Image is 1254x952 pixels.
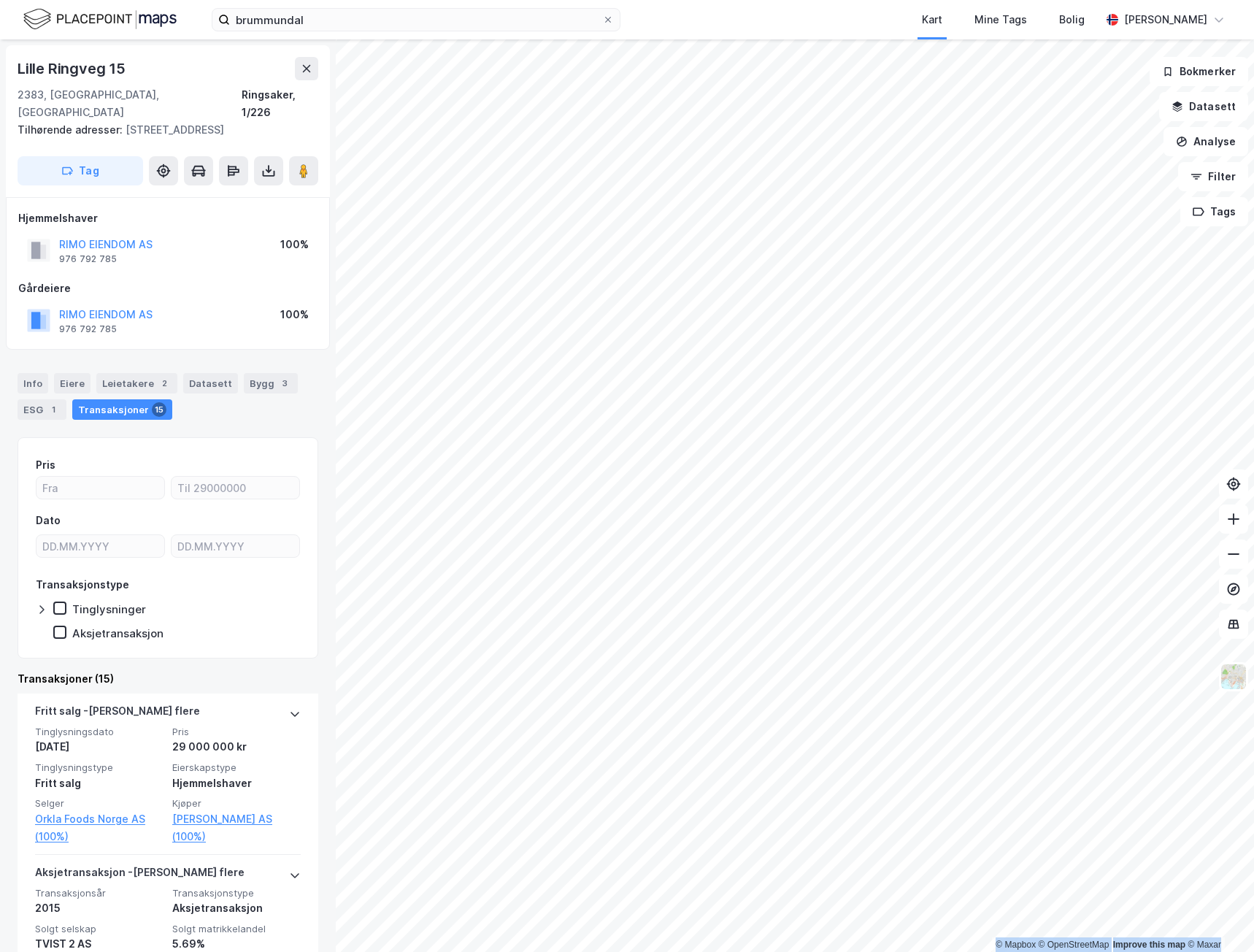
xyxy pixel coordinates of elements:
[36,512,61,529] div: Dato
[72,399,172,420] div: Transaksjoner
[35,775,164,792] div: Fritt salg
[152,402,166,417] div: 15
[35,738,164,756] div: [DATE]
[172,899,301,917] div: Aksjetransaksjon
[35,899,164,917] div: 2015
[280,306,309,323] div: 100%
[172,775,301,792] div: Hjemmelshaver
[35,702,200,726] div: Fritt salg - [PERSON_NAME] flere
[172,797,301,810] span: Kjøper
[18,57,128,80] div: Lille Ringveg 15
[18,121,307,139] div: [STREET_ADDRESS]
[36,576,129,594] div: Transaksjonstype
[1181,882,1254,952] iframe: Chat Widget
[18,399,66,420] div: ESG
[172,761,301,774] span: Eierskapstype
[72,602,146,616] div: Tinglysninger
[36,535,164,557] input: DD.MM.YYYY
[1113,940,1185,950] a: Improve this map
[1220,663,1247,691] img: Z
[244,373,298,394] div: Bygg
[59,323,117,335] div: 976 792 785
[172,810,301,845] a: [PERSON_NAME] AS (100%)
[172,535,299,557] input: DD.MM.YYYY
[18,86,242,121] div: 2383, [GEOGRAPHIC_DATA], [GEOGRAPHIC_DATA]
[172,887,301,899] span: Transaksjonstype
[1163,127,1248,156] button: Analyse
[1159,92,1248,121] button: Datasett
[36,456,55,474] div: Pris
[18,123,126,136] span: Tilhørende adresser:
[157,376,172,391] div: 2
[18,156,143,185] button: Tag
[18,210,318,227] div: Hjemmelshaver
[277,376,292,391] div: 3
[230,9,602,31] input: Søk på adresse, matrikkel, gårdeiere, leietakere eller personer
[18,280,318,297] div: Gårdeiere
[35,923,164,935] span: Solgt selskap
[35,797,164,810] span: Selger
[172,726,301,738] span: Pris
[1180,197,1248,226] button: Tags
[18,670,318,688] div: Transaksjoner (15)
[1178,162,1248,191] button: Filter
[23,7,177,32] img: logo.f888ab2527a4732fd821a326f86c7f29.svg
[996,940,1036,950] a: Mapbox
[35,761,164,774] span: Tinglysningstype
[96,373,177,394] div: Leietakere
[172,477,299,499] input: Til 29000000
[1150,57,1248,86] button: Bokmerker
[72,626,164,640] div: Aksjetransaksjon
[35,726,164,738] span: Tinglysningsdato
[54,373,91,394] div: Eiere
[1124,11,1207,28] div: [PERSON_NAME]
[1039,940,1109,950] a: OpenStreetMap
[36,477,164,499] input: Fra
[172,738,301,756] div: 29 000 000 kr
[1181,882,1254,952] div: Kontrollprogram for chat
[35,864,245,887] div: Aksjetransaksjon - [PERSON_NAME] flere
[974,11,1027,28] div: Mine Tags
[172,923,301,935] span: Solgt matrikkelandel
[922,11,942,28] div: Kart
[35,887,164,899] span: Transaksjonsår
[46,402,61,417] div: 1
[1059,11,1085,28] div: Bolig
[280,236,309,253] div: 100%
[183,373,238,394] div: Datasett
[35,810,164,845] a: Orkla Foods Norge AS (100%)
[59,253,117,265] div: 976 792 785
[242,86,318,121] div: Ringsaker, 1/226
[18,373,48,394] div: Info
